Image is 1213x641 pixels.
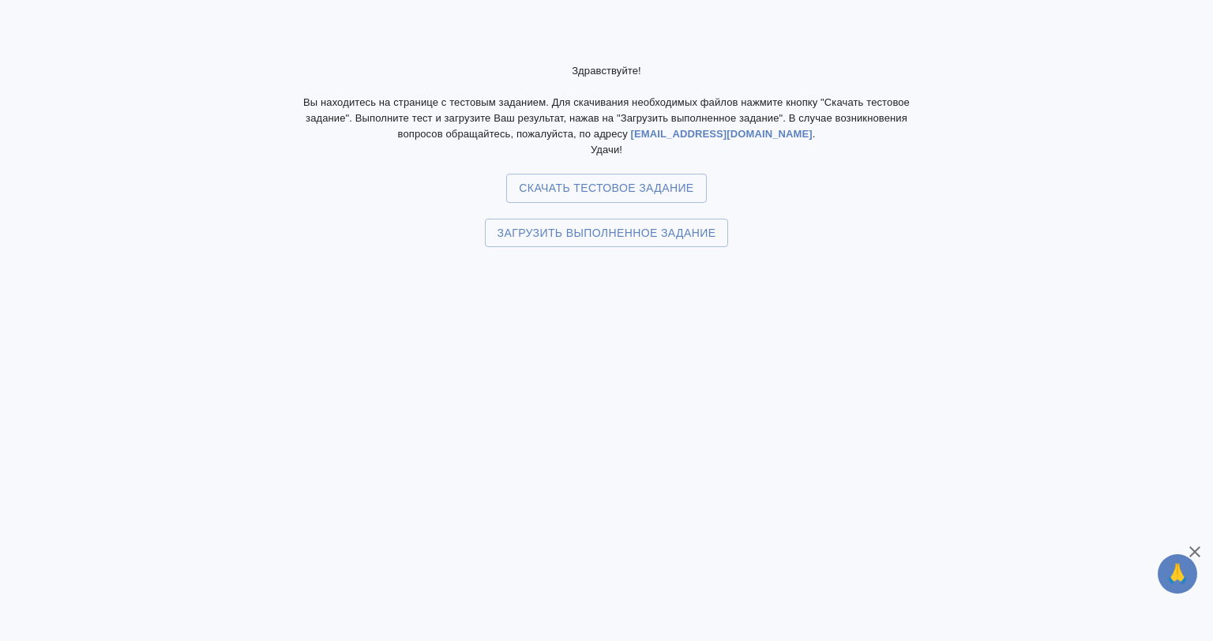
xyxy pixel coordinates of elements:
[1158,554,1197,594] button: 🙏
[498,223,716,243] span: Загрузить выполненное задание
[1164,557,1191,590] span: 🙏
[631,128,813,140] a: [EMAIL_ADDRESS][DOMAIN_NAME]
[506,174,706,203] button: Скачать тестовое задание
[519,178,693,198] span: Скачать тестовое задание
[291,63,922,158] p: Здравствуйте! Вы находитесь на странице с тестовым заданием. Для скачивания необходимых файлов на...
[485,219,729,248] label: Загрузить выполненное задание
